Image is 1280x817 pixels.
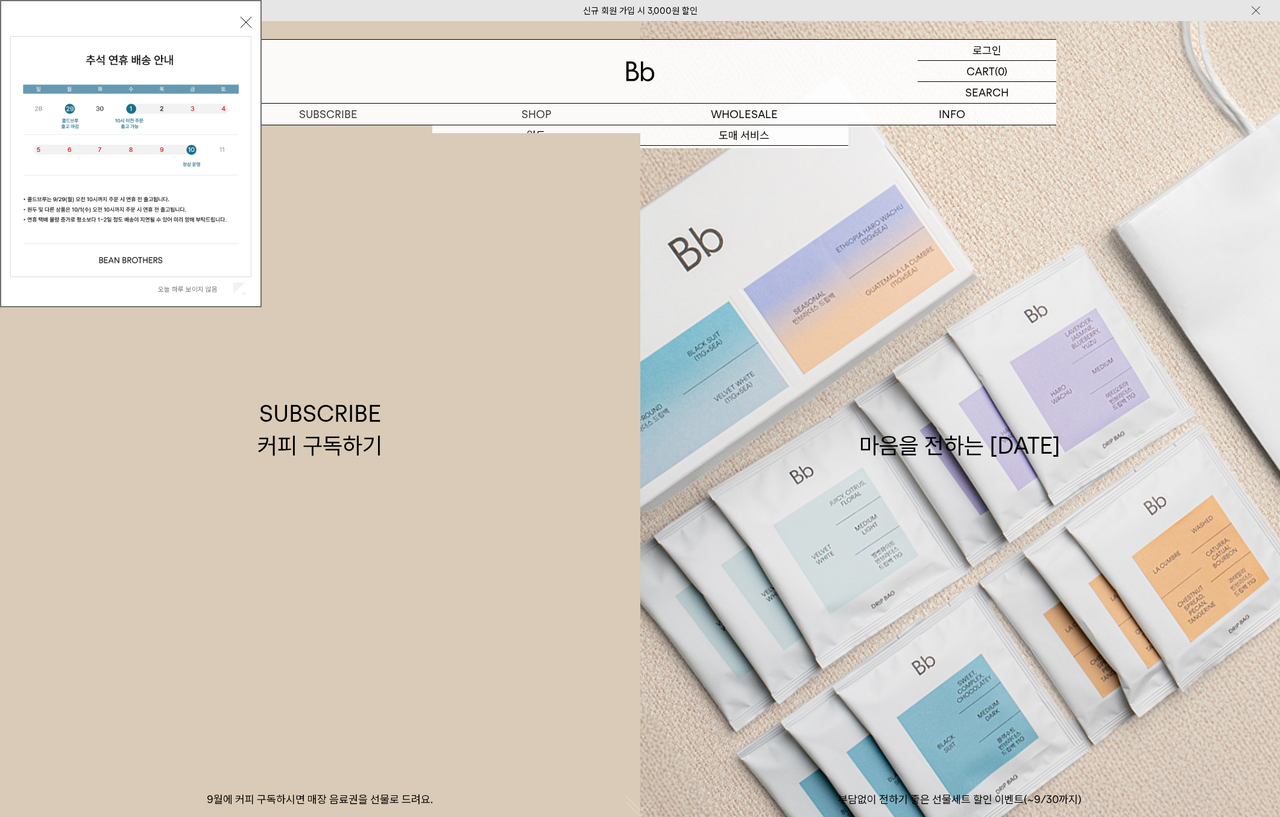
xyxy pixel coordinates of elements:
[158,285,231,293] label: 오늘 하루 보이지 않음
[973,40,1001,60] p: 로그인
[918,40,1056,61] a: 로그인
[224,104,432,125] a: SUBSCRIBE
[257,398,382,462] div: SUBSCRIBE 커피 구독하기
[432,125,640,146] a: 원두
[640,146,848,166] a: 컨설팅
[966,61,995,81] p: CART
[995,61,1007,81] p: (0)
[918,61,1056,82] a: CART (0)
[626,61,655,81] img: 로고
[848,104,1056,125] p: INFO
[432,104,640,125] a: SHOP
[859,398,1061,462] div: 마음을 전하는 [DATE]
[965,82,1009,103] p: SEARCH
[640,125,848,146] a: 도매 서비스
[583,5,698,16] a: 신규 회원 가입 시 3,000원 할인
[11,37,251,277] img: 5e4d662c6b1424087153c0055ceb1a13_140731.jpg
[241,17,251,28] button: 닫기
[640,104,848,125] p: WHOLESALE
